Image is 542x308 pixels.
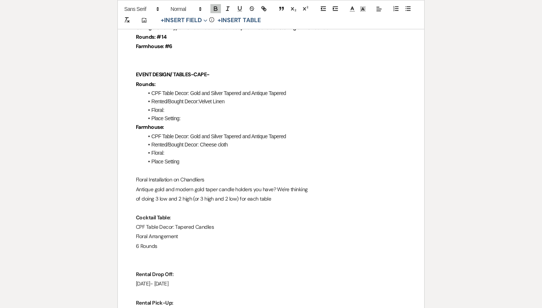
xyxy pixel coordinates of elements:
[143,114,406,122] li: Place Setting:
[143,157,406,166] li: Place Setting
[136,214,171,221] strong: Cocktail Table:
[136,124,164,130] strong: Farmhouse:
[136,71,209,78] strong: EVENT DESIGN/ TABLES-CAPE-
[136,279,406,288] p: [DATE]- [DATE]
[143,140,406,149] li: Rented/Bought Decor: Cheese cloth
[347,5,358,14] span: Text Color
[143,132,406,140] li: CPF Table Decor: Gold and Silver Tapered and Antique Tapered
[143,89,406,97] li: CPF Table Decor: Gold and Silver Tapered and Antique Tapered
[374,5,384,14] span: Alignment
[143,106,406,114] li: Floral:
[136,194,406,204] p: of doing 3 low and 2 high (or 3 high and 2 low) for each table
[136,33,166,40] strong: Rounds: # 14
[136,271,174,278] strong: Rental Drop Off:
[136,232,406,241] p: Floral Arrangement
[136,185,406,194] p: Antique gold and modern gold taper candle holders you have? We're thinking
[215,16,263,25] button: +Insert Table
[358,5,368,14] span: Text Background Color
[136,81,155,88] strong: Rounds:
[167,5,204,14] span: Header Formats
[136,222,406,232] p: CPF Table Decor: Tapered Candles
[143,97,406,106] li: Rented/Bought Decor:Velvet Linen
[136,24,331,31] strong: Configuration Type: Dance Floor inside Reception- Outdoor seating on Dancefloor
[136,299,174,306] strong: Rental Pick-Up:
[136,43,172,50] strong: Farmhouse: #6
[136,175,406,184] p: Floral Installation on Chandliers
[218,17,221,23] span: +
[158,16,210,25] button: Insert Field
[136,242,406,251] p: 6 Rounds
[161,17,164,23] span: +
[143,149,406,157] li: Floral:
